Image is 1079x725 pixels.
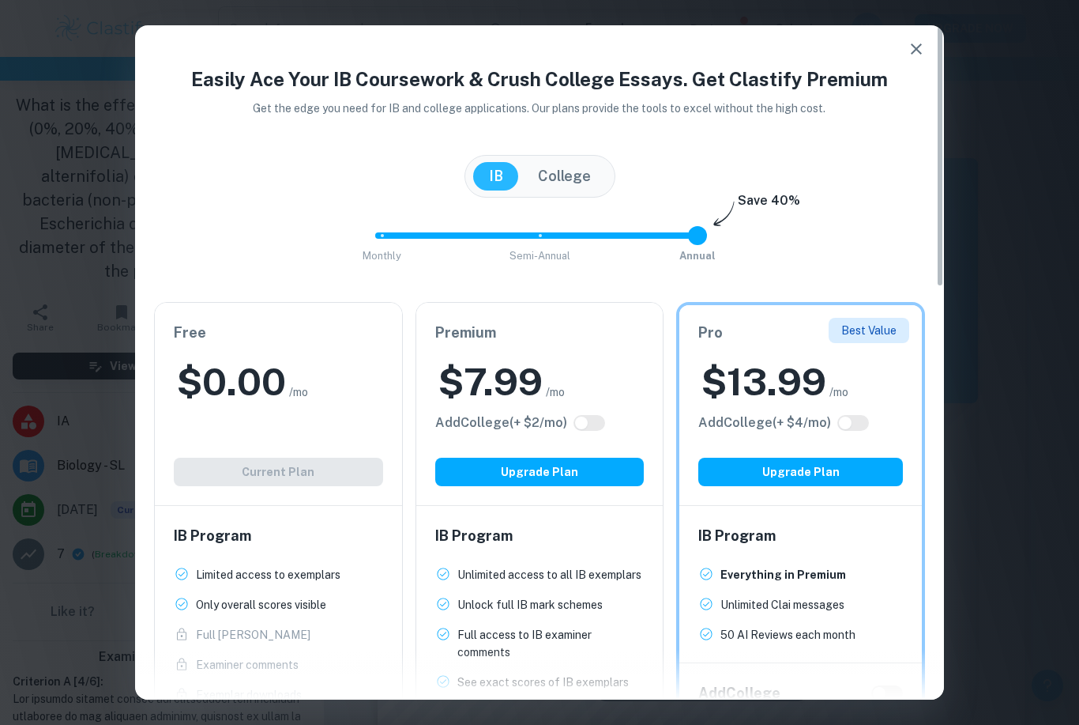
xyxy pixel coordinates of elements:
h6: Free [174,322,383,344]
button: College [522,162,607,191]
h6: IB Program [698,525,903,547]
span: /mo [829,383,848,401]
p: Everything in Premium [720,566,846,583]
img: subscription-arrow.svg [713,201,735,228]
h6: Click to see all the additional College features. [435,413,567,432]
h4: Easily Ace Your IB Coursework & Crush College Essays. Get Clastify Premium [154,65,925,93]
p: Unlock full IB mark schemes [457,596,603,614]
p: 50 AI Reviews each month [720,626,855,644]
h6: Premium [435,322,645,344]
p: Unlimited Clai messages [720,596,844,614]
span: Semi-Annual [509,250,570,262]
h2: $ 7.99 [438,357,543,407]
p: Unlimited access to all IB exemplars [457,566,641,583]
p: Get the edge you need for IB and college applications. Our plans provide the tools to excel witho... [231,100,848,117]
span: /mo [289,383,308,401]
span: Monthly [363,250,401,262]
span: Annual [679,250,716,262]
h6: Save 40% [738,191,800,218]
h2: $ 0.00 [177,357,286,407]
h2: $ 13.99 [701,357,826,407]
h6: Click to see all the additional College features. [698,413,831,432]
button: IB [473,162,519,191]
p: Full [PERSON_NAME] [196,626,310,644]
p: Limited access to exemplars [196,566,340,583]
h6: IB Program [435,525,645,547]
button: Upgrade Plan [435,458,645,486]
h6: IB Program [174,525,383,547]
h6: Pro [698,322,903,344]
span: /mo [546,383,565,401]
p: Only overall scores visible [196,596,326,614]
button: Upgrade Plan [698,458,903,486]
p: Best Value [841,322,897,339]
p: Full access to IB examiner comments [457,626,645,661]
